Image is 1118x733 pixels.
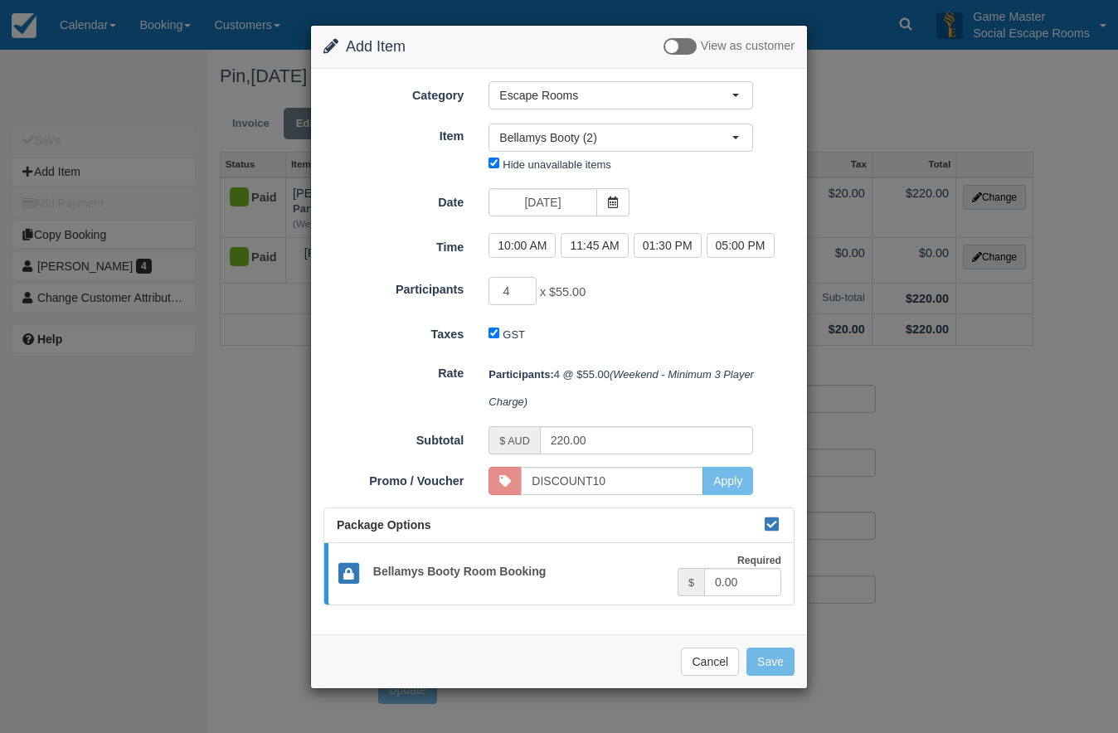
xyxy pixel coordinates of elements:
label: GST [503,328,525,341]
label: Participants [311,275,476,299]
label: Promo / Voucher [311,467,476,490]
h5: Bellamys Booty Room Booking [361,566,678,578]
div: 4 @ $55.00 [476,361,807,415]
span: View as customer [701,40,795,53]
label: Time [311,233,476,256]
label: 01:30 PM [634,233,702,258]
label: 11:45 AM [561,233,628,258]
label: Rate [311,359,476,382]
button: Escape Rooms [489,81,753,109]
small: $ [688,577,694,589]
input: Participants [489,277,537,305]
span: Bellamys Booty (2) [499,129,732,146]
span: Package Options [337,518,431,532]
span: Escape Rooms [499,87,732,104]
label: 05:00 PM [707,233,775,258]
button: Bellamys Booty (2) [489,124,753,152]
label: Hide unavailable items [503,158,610,171]
label: Date [311,188,476,211]
span: x $55.00 [540,286,586,299]
a: Bellamys Booty Room Booking Required $ [324,543,794,605]
label: 10:00 AM [489,233,556,258]
button: Save [746,648,795,676]
button: Cancel [681,648,739,676]
strong: Required [737,555,781,566]
label: Taxes [311,320,476,343]
label: Category [311,81,476,104]
strong: Participants [489,368,553,381]
em: (Weekend - Minimum 3 Player Charge) [489,368,756,408]
button: Apply [702,467,753,495]
label: Item [311,122,476,145]
small: $ AUD [499,435,529,447]
label: Subtotal [311,426,476,449]
span: Add Item [346,38,406,55]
